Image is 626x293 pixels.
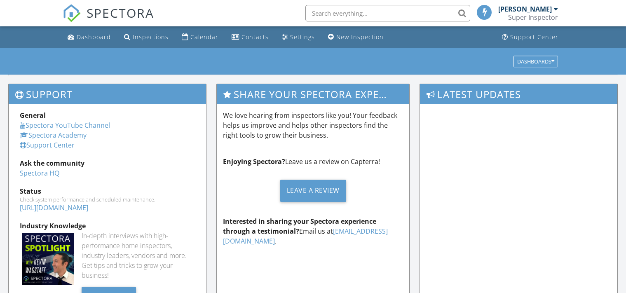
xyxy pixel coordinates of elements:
[178,30,222,45] a: Calendar
[20,203,88,212] a: [URL][DOMAIN_NAME]
[20,169,59,178] a: Spectora HQ
[64,30,114,45] a: Dashboard
[20,186,195,196] div: Status
[20,196,195,203] div: Check system performance and scheduled maintenance.
[510,33,558,41] div: Support Center
[223,216,403,246] p: Email us at .
[223,157,403,166] p: Leave us a review on Capterra!
[223,227,388,246] a: [EMAIL_ADDRESS][DOMAIN_NAME]
[499,30,562,45] a: Support Center
[133,33,169,41] div: Inspections
[9,84,206,104] h3: Support
[223,217,376,236] strong: Interested in sharing your Spectora experience through a testimonial?
[82,231,195,280] div: In-depth interviews with high-performance home inspectors, industry leaders, vendors and more. Ge...
[223,110,403,140] p: We love hearing from inspectors like you! Your feedback helps us improve and helps other inspecto...
[498,5,552,13] div: [PERSON_NAME]
[279,30,318,45] a: Settings
[325,30,387,45] a: New Inspection
[20,158,195,168] div: Ask the community
[20,111,46,120] strong: General
[87,4,154,21] span: SPECTORA
[121,30,172,45] a: Inspections
[20,141,75,150] a: Support Center
[22,233,74,285] img: Spectoraspolightmain
[336,33,384,41] div: New Inspection
[190,33,218,41] div: Calendar
[228,30,272,45] a: Contacts
[241,33,269,41] div: Contacts
[280,180,346,202] div: Leave a Review
[223,173,403,208] a: Leave a Review
[508,13,558,21] div: Super Inspector
[420,84,617,104] h3: Latest Updates
[63,11,154,28] a: SPECTORA
[77,33,111,41] div: Dashboard
[305,5,470,21] input: Search everything...
[513,56,558,67] button: Dashboards
[217,84,409,104] h3: Share Your Spectora Experience
[223,157,285,166] strong: Enjoying Spectora?
[63,4,81,22] img: The Best Home Inspection Software - Spectora
[20,221,195,231] div: Industry Knowledge
[20,121,110,130] a: Spectora YouTube Channel
[20,131,87,140] a: Spectora Academy
[290,33,315,41] div: Settings
[517,59,554,64] div: Dashboards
